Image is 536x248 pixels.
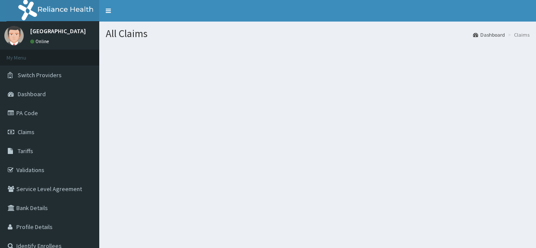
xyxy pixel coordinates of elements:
[18,90,46,98] span: Dashboard
[18,128,35,136] span: Claims
[18,147,33,155] span: Tariffs
[18,71,62,79] span: Switch Providers
[506,31,530,38] li: Claims
[106,28,530,39] h1: All Claims
[30,28,86,34] p: [GEOGRAPHIC_DATA]
[473,31,505,38] a: Dashboard
[30,38,51,44] a: Online
[4,26,24,45] img: User Image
